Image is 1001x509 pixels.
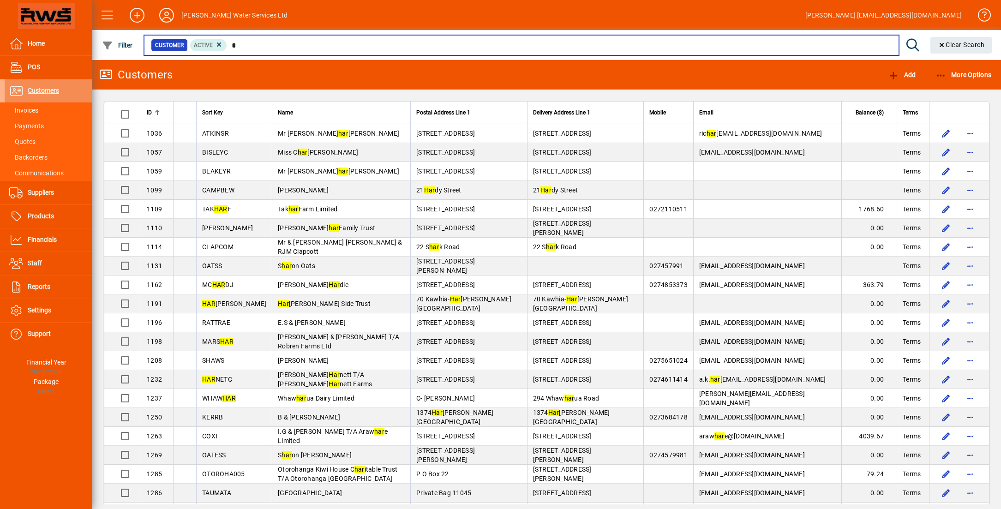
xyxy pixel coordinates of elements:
span: 0274579981 [649,451,688,459]
span: araw e@[DOMAIN_NAME] [699,432,785,440]
span: 0275651024 [649,357,688,364]
button: Edit [939,353,953,368]
button: More options [963,145,977,160]
button: Profile [152,7,181,24]
span: [STREET_ADDRESS][PERSON_NAME] [416,257,475,274]
button: More options [963,448,977,462]
td: 4039.67 [841,427,897,446]
span: Terms [903,204,921,214]
a: Suppliers [5,181,92,204]
span: Terms [903,280,921,289]
span: [STREET_ADDRESS][PERSON_NAME] [533,466,592,482]
button: More options [963,183,977,198]
span: COXI [202,432,217,440]
span: [STREET_ADDRESS] [416,357,475,364]
td: 0.00 [841,313,897,332]
span: Add [888,71,916,78]
div: Customers [99,67,173,82]
span: Terms [903,242,921,252]
span: C- [PERSON_NAME] [416,395,475,402]
em: har [707,130,717,137]
button: Edit [939,126,953,141]
div: [PERSON_NAME] [EMAIL_ADDRESS][DOMAIN_NAME] [805,8,962,23]
span: P O Box 22 [416,470,449,478]
button: Edit [939,221,953,235]
span: [STREET_ADDRESS][PERSON_NAME] [533,220,592,236]
span: BISLEYC [202,149,228,156]
span: [STREET_ADDRESS] [533,338,592,345]
span: Invoices [9,107,38,114]
a: Home [5,32,92,55]
span: [STREET_ADDRESS] [533,281,592,288]
span: [STREET_ADDRESS] [533,319,592,326]
em: Har [329,380,340,388]
span: Terms [903,413,921,422]
span: [EMAIL_ADDRESS][DOMAIN_NAME] [699,470,805,478]
button: Edit [939,183,953,198]
span: Email [699,108,713,118]
span: 1263 [147,432,162,440]
td: 0.00 [841,332,897,351]
span: Products [28,212,54,220]
button: Edit [939,467,953,481]
em: HAR [220,338,234,345]
button: More options [963,334,977,349]
span: I.G & [PERSON_NAME] T/A Araw e Limited [278,428,388,444]
a: Products [5,205,92,228]
button: More options [963,391,977,406]
span: 1162 [147,281,162,288]
div: Balance ($) [847,108,892,118]
span: 21 dy Street [416,186,462,194]
button: Edit [939,485,953,500]
em: har [296,395,306,402]
em: HAR [222,395,236,402]
span: CAMPBEW [202,186,234,194]
span: TAUMATA [202,489,231,497]
td: 0.00 [841,370,897,389]
div: Email [699,108,836,118]
span: [STREET_ADDRESS] [533,168,592,175]
a: Payments [5,118,92,134]
span: NETC [202,376,232,383]
span: Settings [28,306,51,314]
span: [STREET_ADDRESS] [533,432,592,440]
span: MC DJ [202,281,234,288]
a: Staff [5,252,92,275]
span: 0272110511 [649,205,688,213]
em: Har [329,281,340,288]
a: POS [5,56,92,79]
a: Invoices [5,102,92,118]
span: OATESS [202,451,226,459]
button: More options [963,296,977,311]
button: Edit [939,391,953,406]
span: 0273684178 [649,413,688,421]
em: har [546,243,556,251]
span: S on Oats [278,262,315,269]
span: [PERSON_NAME] [202,300,266,307]
span: [EMAIL_ADDRESS][DOMAIN_NAME] [699,281,805,288]
span: [PERSON_NAME] Side Trust [278,300,371,307]
button: More options [963,485,977,500]
span: Customer [155,41,184,50]
button: Edit [939,334,953,349]
span: [PERSON_NAME] & [PERSON_NAME] T/A Robren Farms Ltd [278,333,399,350]
span: 1036 [147,130,162,137]
span: [STREET_ADDRESS] [533,357,592,364]
span: ric [EMAIL_ADDRESS][DOMAIN_NAME] [699,130,822,137]
span: [PERSON_NAME] [278,186,329,194]
span: Terms [903,431,921,441]
span: Home [28,40,45,47]
span: 1374 [PERSON_NAME][GEOGRAPHIC_DATA] [533,409,610,425]
span: Tak Farm Limited [278,205,338,213]
span: [GEOGRAPHIC_DATA] [278,489,342,497]
em: HAR [212,281,226,288]
a: Quotes [5,134,92,150]
span: 1131 [147,262,162,269]
div: Mobile [649,108,688,118]
button: More options [963,372,977,387]
span: [PERSON_NAME] die [278,281,348,288]
span: Terms [903,318,921,327]
span: 1099 [147,186,162,194]
span: 1109 [147,205,162,213]
em: har [374,428,384,435]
